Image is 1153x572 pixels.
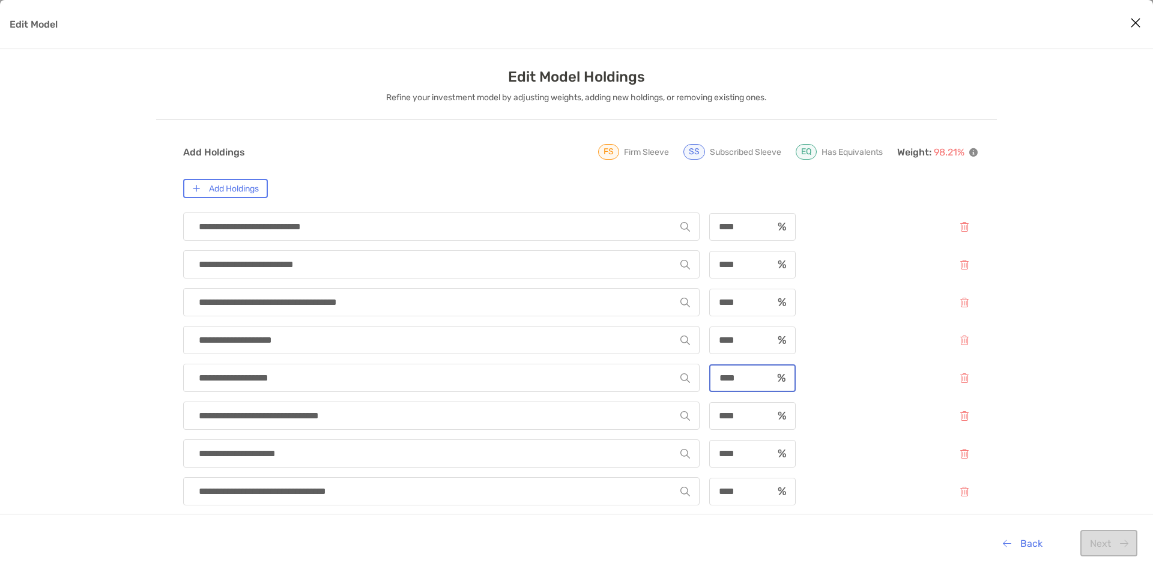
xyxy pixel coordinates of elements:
[680,336,690,345] img: Search Icon
[801,148,811,156] p: EQ
[1127,14,1145,32] button: Close modal
[778,336,786,345] img: input icon
[993,530,1052,556] button: Back
[680,222,690,232] img: Search Icon
[897,145,978,160] p: Weight:
[624,145,669,160] p: Firm Sleeve
[689,148,700,156] p: SS
[508,68,645,85] h3: Edit Model Holdings
[777,373,785,382] img: input icon
[778,487,786,496] img: input icon
[680,298,690,307] img: Search Icon
[778,449,786,458] img: input icon
[183,179,268,198] button: Add Holdings
[680,449,690,459] img: Search Icon
[680,373,690,383] img: Search Icon
[778,260,786,269] img: input icon
[386,90,767,105] p: Refine your investment model by adjusting weights, adding new holdings, or removing existing ones.
[778,298,786,307] img: input icon
[604,148,614,156] p: FS
[680,411,690,421] img: Search Icon
[822,145,883,160] p: Has Equivalents
[778,411,786,420] img: input icon
[934,146,964,158] span: 98.21 %
[680,487,690,496] img: Search Icon
[680,260,690,269] img: Search Icon
[183,145,245,160] p: Add Holdings
[10,17,58,32] p: Edit Model
[778,222,786,231] img: input icon
[710,145,781,160] p: Subscribed Sleeve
